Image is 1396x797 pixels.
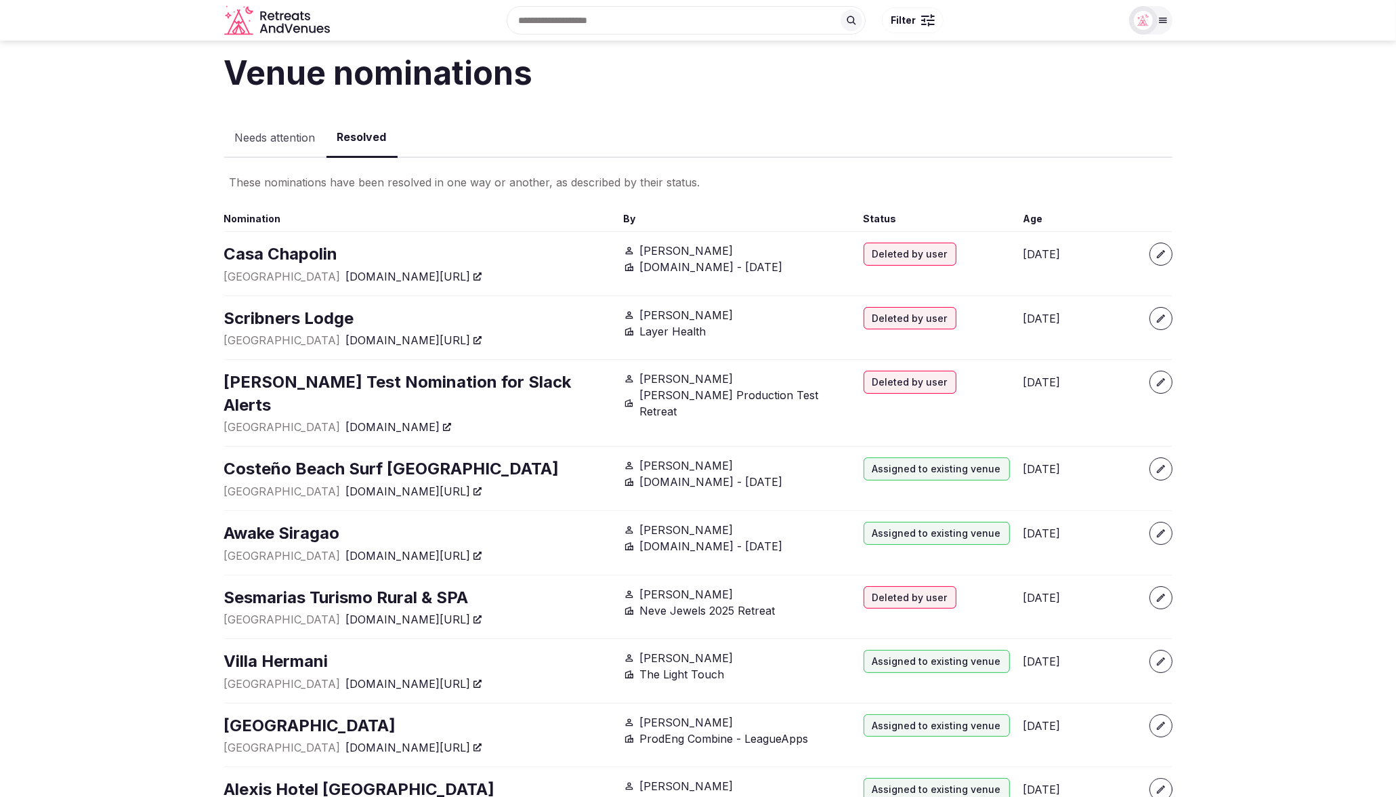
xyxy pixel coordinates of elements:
span: [GEOGRAPHIC_DATA] [224,739,341,756]
span: [DOMAIN_NAME][URL] [346,483,471,499]
a: Sesmarias Turismo Rural & SPA [224,586,469,609]
span: Neve Jewels 2025 Retreat [640,602,776,619]
span: [GEOGRAPHIC_DATA] [224,268,341,285]
a: [DOMAIN_NAME][URL] [346,611,482,628]
a: [DOMAIN_NAME][URL] [346,268,482,285]
div: By [624,212,853,226]
button: [DATE] [1023,246,1061,262]
img: miaceralde [1134,11,1153,30]
div: These nominations have been resolved in one way or another, as described by their status. [230,174,1167,190]
span: [DATE] [1023,655,1061,668]
span: [PERSON_NAME] [640,522,734,538]
a: Villa Hermani [224,650,329,673]
span: [GEOGRAPHIC_DATA] [224,676,341,692]
span: [PERSON_NAME] Production Test Retreat [639,387,852,420]
div: Assigned to existing venue [864,457,1010,481]
span: [PERSON_NAME] [640,243,734,259]
button: [DATE] [1023,310,1061,327]
button: [DATE] [1023,590,1061,606]
span: [PERSON_NAME] [640,778,734,794]
span: Layer Health [640,323,706,340]
a: [PERSON_NAME] Test Nomination for Slack Alerts [224,371,613,416]
a: Awake Siragao [224,522,340,545]
span: The Light Touch [640,666,725,682]
span: [DOMAIN_NAME] - [DATE] [640,538,783,554]
div: Assigned to existing venue [864,522,1010,545]
div: Status [864,212,1013,226]
div: Deleted by user [864,243,956,266]
span: [DATE] [1023,312,1061,325]
div: Age [1023,212,1172,226]
div: Deleted by user [864,307,956,330]
div: Assigned to existing venue [864,714,1010,737]
span: [DOMAIN_NAME][URL] [346,548,471,564]
a: Casa Chapolin [224,243,338,266]
h1: Venue nominations [224,57,533,89]
span: [DATE] [1023,375,1061,389]
span: [PERSON_NAME] [640,457,734,474]
button: [DATE] [1023,653,1061,670]
span: [DOMAIN_NAME] [346,419,440,435]
div: Deleted by user [864,586,956,609]
span: [DATE] [1023,247,1061,261]
span: [PERSON_NAME] [640,371,734,387]
a: Visit the homepage [224,5,333,36]
span: [DOMAIN_NAME] - [DATE] [640,259,783,275]
a: [DOMAIN_NAME][URL] [346,676,482,692]
span: [PERSON_NAME] [640,307,734,323]
span: [DATE] [1023,591,1061,605]
span: Filter [891,14,916,27]
span: [DATE] [1023,783,1061,796]
span: [DOMAIN_NAME][URL] [346,739,471,756]
button: [DATE] [1023,374,1061,390]
div: Nomination [224,212,613,226]
a: Costeño Beach Surf [GEOGRAPHIC_DATA] [224,457,559,481]
svg: Retreats and Venues company logo [224,5,333,36]
a: Scribners Lodge [224,307,354,330]
span: ProdEng Combine - LeagueApps [640,731,809,747]
span: [DOMAIN_NAME][URL] [346,611,471,628]
span: [PERSON_NAME] [640,650,734,666]
span: [DOMAIN_NAME][URL] [346,268,471,285]
button: Resolved [326,118,398,158]
span: [DOMAIN_NAME][URL] [346,676,471,692]
a: [DOMAIN_NAME][URL] [346,548,482,564]
span: [DATE] [1023,719,1061,733]
button: [DATE] [1023,718,1061,734]
a: [DOMAIN_NAME] [346,419,451,435]
span: [GEOGRAPHIC_DATA] [224,611,341,628]
button: Needs attention [224,119,326,158]
span: [PERSON_NAME] [640,586,734,602]
a: [DOMAIN_NAME][URL] [346,483,482,499]
span: [GEOGRAPHIC_DATA] [224,332,341,348]
span: [GEOGRAPHIC_DATA] [224,419,341,435]
a: [DOMAIN_NAME][URL] [346,739,482,756]
span: [GEOGRAPHIC_DATA] [224,483,341,499]
span: [PERSON_NAME] [640,714,734,731]
button: [DATE] [1023,525,1061,541]
button: [DATE] [1023,461,1061,477]
button: Filter [882,7,944,33]
div: Assigned to existing venue [864,650,1010,673]
span: [DOMAIN_NAME] - [DATE] [640,474,783,490]
a: [DOMAIN_NAME][URL] [346,332,482,348]
span: [DATE] [1023,527,1061,540]
span: [DATE] [1023,462,1061,476]
a: [GEOGRAPHIC_DATA] [224,714,396,737]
